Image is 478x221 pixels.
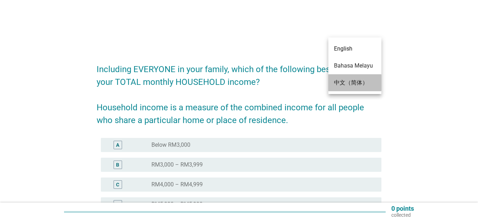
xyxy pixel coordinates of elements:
div: B [116,161,119,169]
p: 0 points [391,205,414,212]
p: collected [391,212,414,218]
div: Bahasa Melayu [334,62,376,70]
div: English [334,45,376,53]
h2: Including EVERYONE in your family, which of the following best describes your TOTAL monthly HOUSE... [97,56,381,127]
div: C [116,181,119,188]
label: Below RM3,000 [151,141,190,149]
div: D [116,201,119,208]
div: 中文（简体） [334,78,376,87]
label: RM4,000 – RM4,999 [151,181,203,188]
label: RM3,000 – RM3,999 [151,161,203,168]
label: RM5,000 – RM5,999 [151,201,203,208]
div: A [116,141,119,149]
